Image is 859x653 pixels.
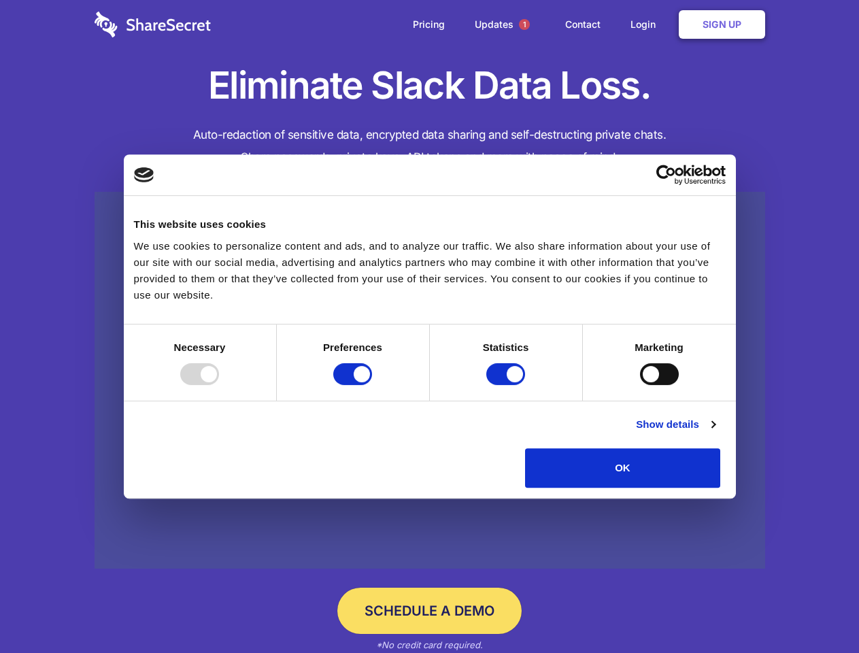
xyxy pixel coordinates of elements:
strong: Necessary [174,341,226,353]
strong: Statistics [483,341,529,353]
h4: Auto-redaction of sensitive data, encrypted data sharing and self-destructing private chats. Shar... [95,124,765,169]
a: Schedule a Demo [337,588,522,634]
a: Usercentrics Cookiebot - opens in a new window [607,165,726,185]
div: This website uses cookies [134,216,726,233]
a: Login [617,3,676,46]
button: OK [525,448,720,488]
a: Pricing [399,3,458,46]
span: 1 [519,19,530,30]
em: *No credit card required. [376,639,483,650]
a: Show details [636,416,715,433]
strong: Preferences [323,341,382,353]
h1: Eliminate Slack Data Loss. [95,61,765,110]
a: Sign Up [679,10,765,39]
div: We use cookies to personalize content and ads, and to analyze our traffic. We also share informat... [134,238,726,303]
a: Wistia video thumbnail [95,192,765,569]
img: logo [134,167,154,182]
a: Contact [552,3,614,46]
strong: Marketing [635,341,684,353]
img: logo-wordmark-white-trans-d4663122ce5f474addd5e946df7df03e33cb6a1c49d2221995e7729f52c070b2.svg [95,12,211,37]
